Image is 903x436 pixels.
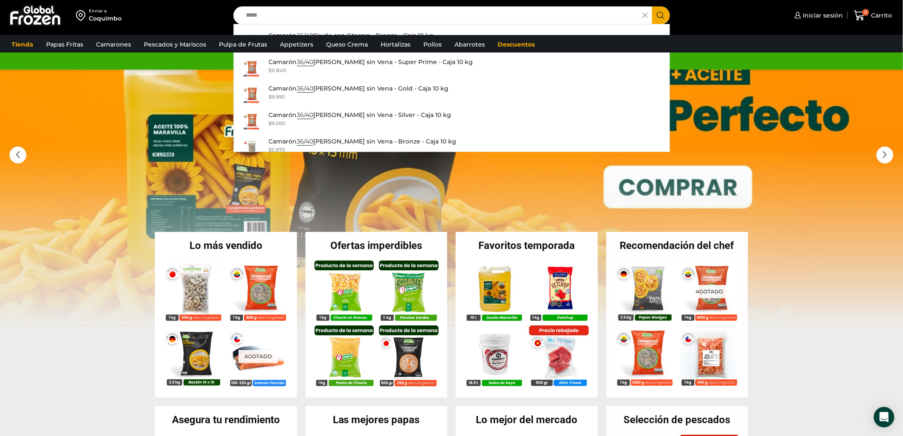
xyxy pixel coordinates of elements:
a: Tienda [7,36,38,53]
a: Papas Fritas [42,36,87,53]
a: Pollos [419,36,446,53]
div: Previous slide [9,146,26,164]
strong: 36/40 [297,32,314,40]
a: Camarón36/40Crudo con Cáscara - Bronze - Caja 10 kg $5.770 [234,29,670,55]
h2: Recomendación del chef [606,240,749,251]
a: Pescados y Mariscos [140,36,210,53]
div: Open Intercom Messenger [874,407,894,427]
span: Carrito [869,11,892,20]
h2: Selección de pescados [606,415,749,425]
a: Camarón36/40[PERSON_NAME] sin Vena - Bronze - Caja 10 kg $5.970 [234,135,670,161]
a: Iniciar sesión [792,7,843,24]
h2: Lo mejor del mercado [456,415,598,425]
div: Next slide [877,146,894,164]
bdi: 9.060 [269,120,286,126]
h2: Lo más vendido [155,240,297,251]
p: Agotado [690,285,729,298]
span: $ [269,120,272,126]
a: Camarón36/40[PERSON_NAME] sin Vena - Super Prime - Caja 10 kg $11.840 [234,55,670,82]
p: Agotado [239,350,278,363]
p: Camarón [PERSON_NAME] sin Vena - Silver - Caja 10 kg [269,110,451,120]
a: Queso Crema [322,36,372,53]
a: Camarón36/40[PERSON_NAME] sin Vena - Silver - Caja 10 kg $9.060 [234,108,670,135]
strong: 36/40 [297,58,314,66]
div: Coquimbo [89,14,122,23]
strong: 36/40 [297,111,314,119]
a: Abarrotes [450,36,489,53]
h2: Ofertas imperdibles [306,240,448,251]
p: Camarón [PERSON_NAME] sin Vena - Bronze - Caja 10 kg [269,137,457,146]
p: Camarón [PERSON_NAME] sin Vena - Super Prime - Caja 10 kg [269,57,473,67]
a: Camarones [92,36,135,53]
strong: 36/40 [297,85,314,93]
div: Enviar a [89,8,122,14]
h2: Favoritos temporada [456,240,598,251]
span: 0 [862,9,869,16]
h2: Asegura tu rendimiento [155,415,297,425]
button: Search button [652,6,670,24]
a: Appetizers [276,36,318,53]
p: Camarón [PERSON_NAME] sin Vena - Gold - Caja 10 kg [269,84,449,93]
span: $ [269,94,272,100]
span: Iniciar sesión [801,11,843,20]
img: address-field-icon.svg [76,8,89,23]
strong: 36/40 [297,138,314,146]
h2: Las mejores papas [306,415,448,425]
a: Descuentos [493,36,539,53]
p: Camarón Crudo con Cáscara - Bronze - Caja 10 kg [269,31,434,40]
a: Camarón36/40[PERSON_NAME] sin Vena - Gold - Caja 10 kg $9.990 [234,82,670,108]
a: Pulpa de Frutas [215,36,271,53]
bdi: 5.970 [269,146,285,153]
a: 0 Carrito [852,6,894,26]
span: $ [269,146,272,153]
a: Hortalizas [376,36,415,53]
bdi: 9.990 [269,94,285,100]
bdi: 11.840 [269,67,287,73]
span: $ [269,67,272,73]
